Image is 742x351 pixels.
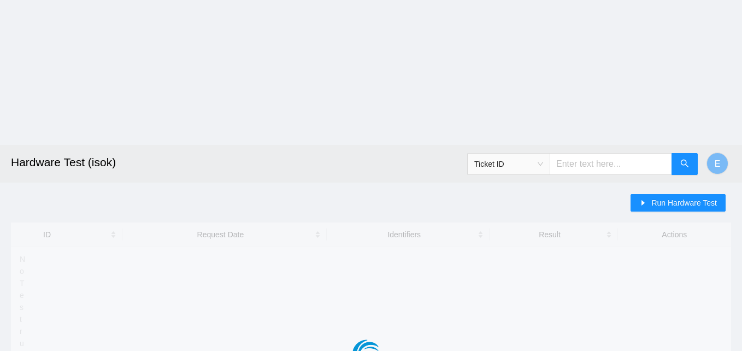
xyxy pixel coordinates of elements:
[550,153,672,175] input: Enter text here...
[715,157,721,171] span: E
[631,194,726,212] button: caret-rightRun Hardware Test
[639,199,647,208] span: caret-right
[706,153,728,174] button: E
[672,153,698,175] button: search
[651,197,717,209] span: Run Hardware Test
[474,156,543,172] span: Ticket ID
[680,159,689,169] span: search
[11,145,515,180] h2: Hardware Test (isok)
